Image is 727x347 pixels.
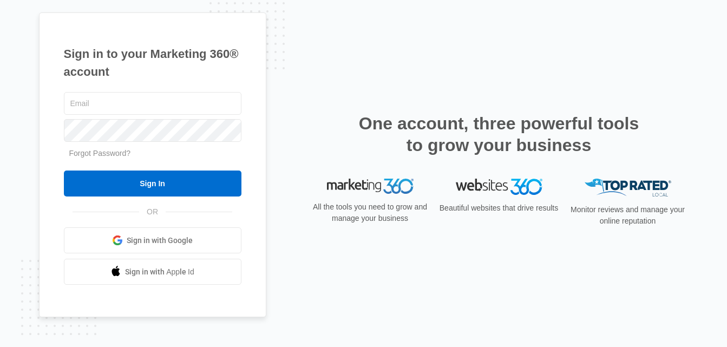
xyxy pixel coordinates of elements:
[567,204,689,227] p: Monitor reviews and manage your online reputation
[64,171,241,197] input: Sign In
[64,227,241,253] a: Sign in with Google
[69,149,131,158] a: Forgot Password?
[585,179,671,197] img: Top Rated Local
[310,201,431,224] p: All the tools you need to grow and manage your business
[64,92,241,115] input: Email
[456,179,542,194] img: Websites 360
[127,235,193,246] span: Sign in with Google
[125,266,194,278] span: Sign in with Apple Id
[327,179,414,194] img: Marketing 360
[438,202,560,214] p: Beautiful websites that drive results
[356,113,643,156] h2: One account, three powerful tools to grow your business
[64,259,241,285] a: Sign in with Apple Id
[139,206,166,218] span: OR
[64,45,241,81] h1: Sign in to your Marketing 360® account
